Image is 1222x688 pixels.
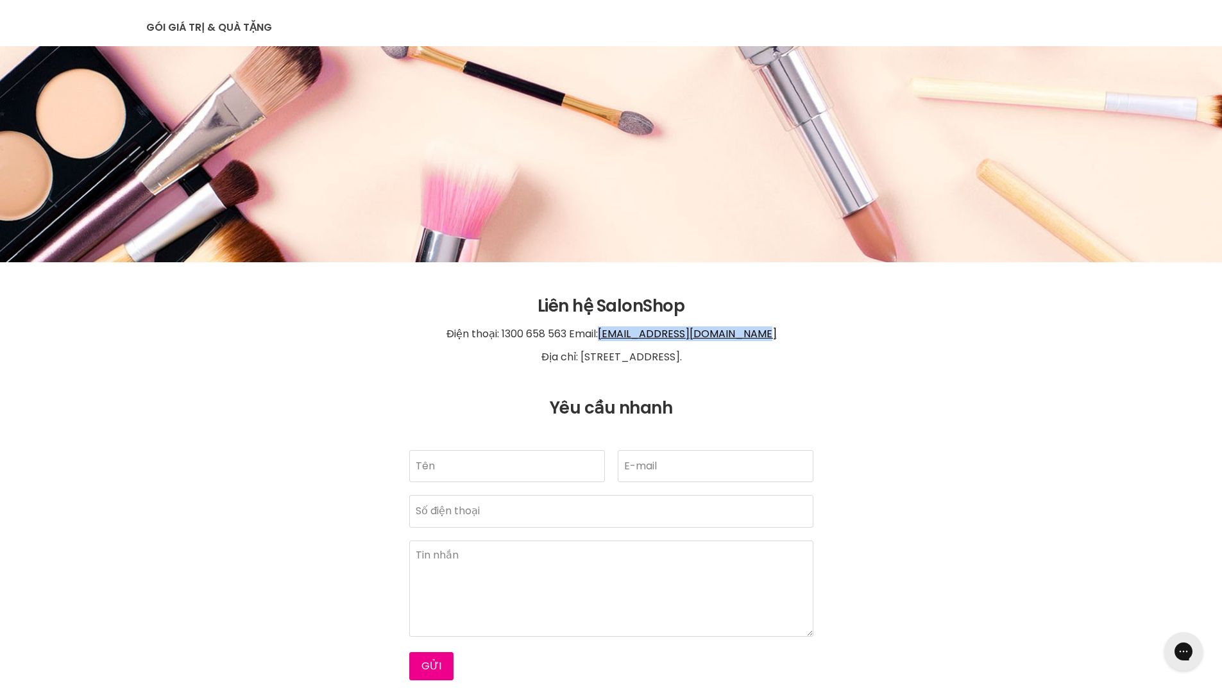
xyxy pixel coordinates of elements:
font: Gói giá trị & Quà tặng [146,20,272,35]
a: Gói giá trị & Quà tặng [137,14,282,41]
button: Gửi [409,652,454,680]
font: Yêu cầu nhanh [550,396,672,419]
iframe: Gorgias trò chuyện trực tiếp messenger [1158,628,1209,675]
a: [EMAIL_ADDRESS][DOMAIN_NAME] [598,326,777,341]
font: Gửi [421,659,441,673]
font: Điện thoại: 1300 658 563 Email: [446,326,598,341]
font: Địa chỉ: [STREET_ADDRESS]. [541,349,682,364]
font: Liên hệ SalonShop [538,294,684,317]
